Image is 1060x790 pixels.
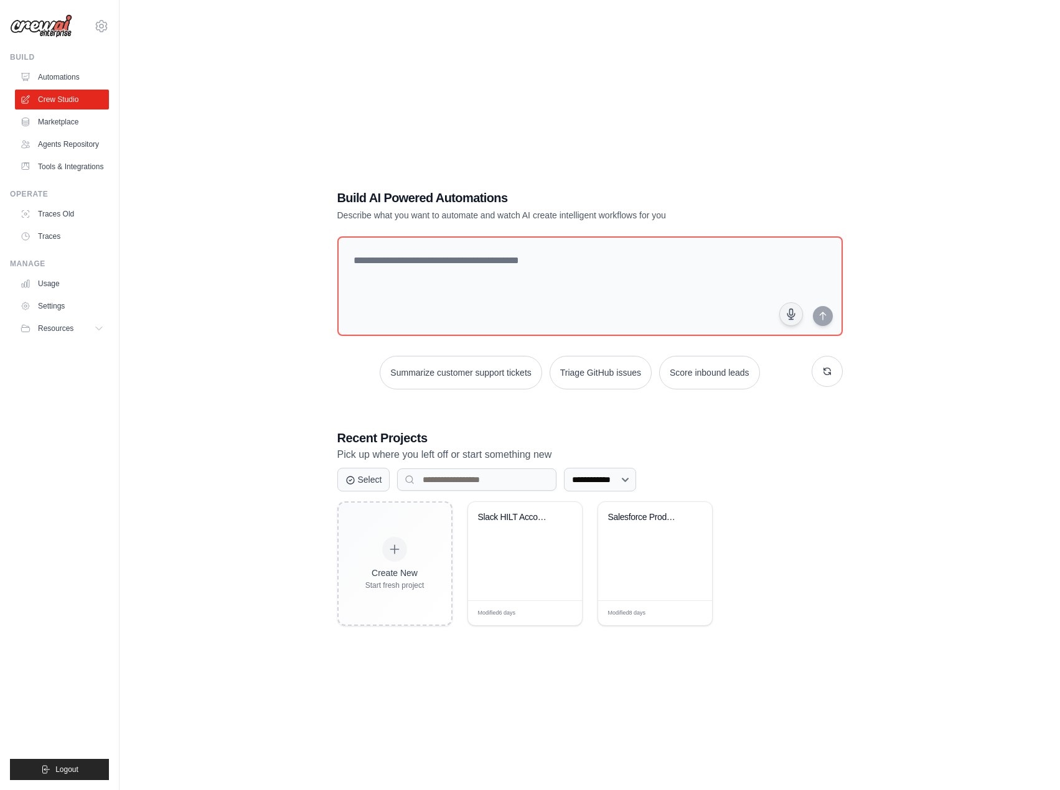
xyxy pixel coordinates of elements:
a: Usage [15,274,109,294]
div: Operate [10,189,109,199]
a: Traces Old [15,204,109,224]
button: Summarize customer support tickets [380,356,542,389]
button: Logout [10,759,109,780]
button: Resources [15,318,109,338]
div: Create New [365,567,424,579]
button: Get new suggestions [812,356,843,387]
span: Modified 6 days [478,609,516,618]
button: Select [337,468,390,491]
p: Describe what you want to automate and watch AI create intelligent workflows for you [337,209,756,221]
div: Start fresh project [365,580,424,590]
span: Resources [38,323,73,333]
a: Marketplace [15,112,109,132]
a: Tools & Integrations [15,157,109,177]
span: Modified 8 days [608,609,646,618]
span: Logout [55,764,78,774]
a: Agents Repository [15,134,109,154]
a: Crew Studio [15,90,109,109]
span: Edit [682,608,693,618]
div: Build [10,52,109,62]
a: Settings [15,296,109,316]
button: Click to speak your automation idea [779,302,803,326]
a: Automations [15,67,109,87]
a: Traces [15,226,109,246]
div: Salesforce Product-to-Quote Automation [608,512,683,523]
h3: Recent Projects [337,429,843,447]
p: Pick up where you left off or start something new [337,447,843,463]
button: Triage GitHub issues [550,356,652,389]
div: Slack HILT Account ID Collector [478,512,553,523]
h1: Build AI Powered Automations [337,189,756,207]
img: Logo [10,14,72,38]
span: Edit [552,608,563,618]
button: Score inbound leads [659,356,760,389]
div: Manage [10,259,109,269]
